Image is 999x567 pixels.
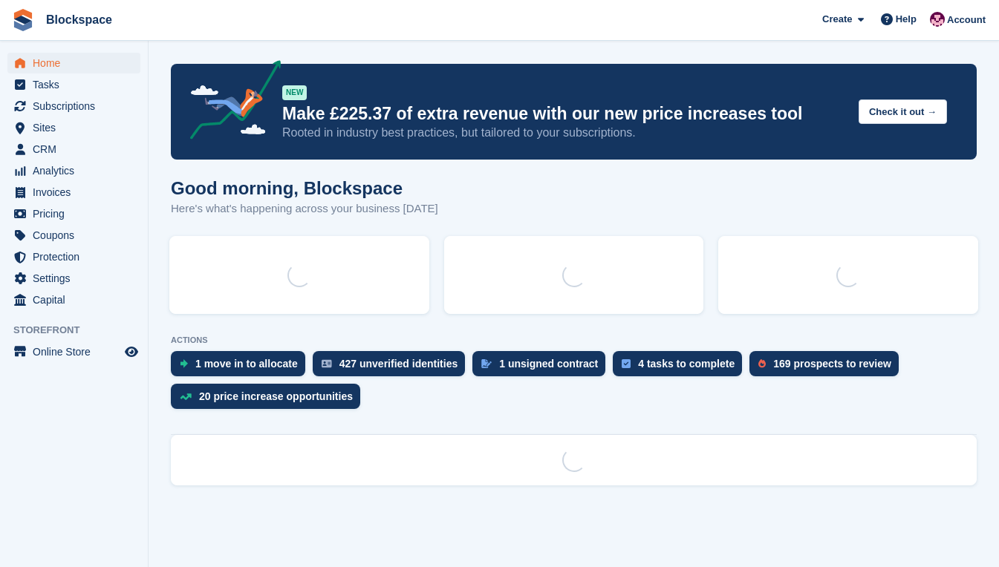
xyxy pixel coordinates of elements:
[33,160,122,181] span: Analytics
[33,268,122,289] span: Settings
[199,390,353,402] div: 20 price increase opportunities
[7,74,140,95] a: menu
[33,289,122,310] span: Capital
[7,182,140,203] a: menu
[33,225,122,246] span: Coupons
[472,351,613,384] a: 1 unsigned contract
[123,343,140,361] a: Preview store
[171,200,438,217] p: Here's what's happening across your business [DATE]
[40,7,118,32] a: Blockspace
[178,60,282,145] img: price-adjustments-announcement-icon-8257ccfd72463d97f412b2fc003d46551f7dbcb40ab6d574587a9cd5c0d94...
[33,341,122,362] span: Online Store
[7,139,140,160] a: menu
[33,53,122,73] span: Home
[33,74,122,95] span: Tasks
[195,358,298,370] div: 1 move in to allocate
[339,358,458,370] div: 427 unverified identities
[33,96,122,117] span: Subscriptions
[499,358,598,370] div: 1 unsigned contract
[33,182,122,203] span: Invoices
[322,359,332,368] img: verify_identity-adf6edd0f0f0b5bbfe63781bf79b02c33cf7c696d77639b501bdc392416b5a36.svg
[7,96,140,117] a: menu
[7,160,140,181] a: menu
[481,359,492,368] img: contract_signature_icon-13c848040528278c33f63329250d36e43548de30e8caae1d1a13099fd9432cc5.svg
[33,203,122,224] span: Pricing
[7,246,140,267] a: menu
[749,351,906,384] a: 169 prospects to review
[859,99,947,124] button: Check it out →
[622,359,631,368] img: task-75834270c22a3079a89374b754ae025e5fb1db73e45f91037f5363f120a921f8.svg
[282,125,847,141] p: Rooted in industry best practices, but tailored to your subscriptions.
[13,323,148,338] span: Storefront
[947,13,986,27] span: Account
[282,103,847,125] p: Make £225.37 of extra revenue with our new price increases tool
[171,335,977,345] p: ACTIONS
[171,351,313,384] a: 1 move in to allocate
[638,358,735,370] div: 4 tasks to complete
[180,359,188,368] img: move_ins_to_allocate_icon-fdf77a2bb77ea45bf5b3d319d69a93e2d87916cf1d5bf7949dd705db3b84f3ca.svg
[33,139,122,160] span: CRM
[33,117,122,138] span: Sites
[171,178,438,198] h1: Good morning, Blockspace
[7,203,140,224] a: menu
[180,393,192,400] img: price_increase_opportunities-93ffe204e8149a01c8c9dc8f82e8f89637d9d84a8eef4429ea346261dce0b2c0.svg
[171,384,368,416] a: 20 price increase opportunities
[930,12,945,27] img: Blockspace
[33,246,122,267] span: Protection
[613,351,749,384] a: 4 tasks to complete
[773,358,891,370] div: 169 prospects to review
[7,53,140,73] a: menu
[7,341,140,362] a: menu
[896,12,917,27] span: Help
[7,225,140,246] a: menu
[12,9,34,31] img: stora-icon-8386f47178a22dfd0bd8f6a31ec36ba5ce8667c1dd55bd0f319d3a0aa187defe.svg
[282,85,307,100] div: NEW
[822,12,852,27] span: Create
[7,117,140,138] a: menu
[758,359,766,368] img: prospect-51fa495bee0391a8d652442698ab0144808aea92771e9ea1ae160a38d050c398.svg
[7,289,140,310] a: menu
[7,268,140,289] a: menu
[313,351,473,384] a: 427 unverified identities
